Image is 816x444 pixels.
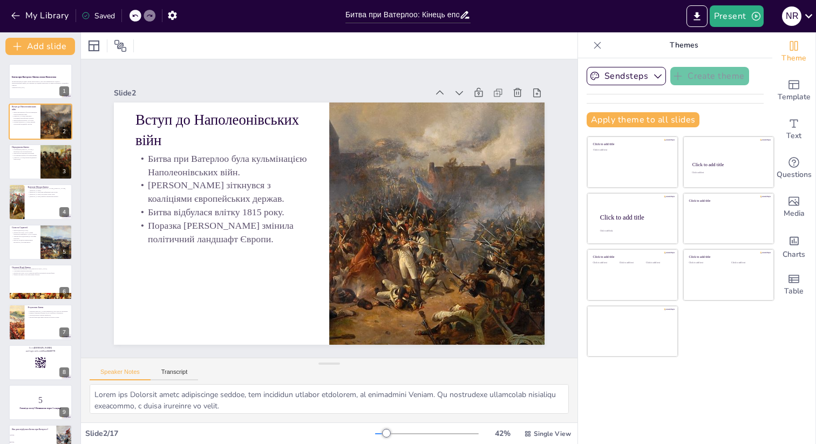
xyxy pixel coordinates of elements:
div: 7 [9,304,72,340]
p: Втрати становили близько 50,000 загиблих і поранених. [28,312,69,315]
div: Click to add text [692,172,764,174]
div: 42 % [489,428,515,439]
div: Click to add title [692,162,764,167]
p: Go to [12,346,69,350]
p: and login with code [12,350,69,353]
div: Slide 2 / 17 [85,428,375,439]
p: Політичний контекст був напруженим. [12,154,37,156]
div: Click to add title [600,213,669,221]
div: Click to add body [600,230,668,232]
p: Битва при Ватерлоо була кульмінацією Наполеонівських війн. [135,152,308,179]
p: [DEMOGRAPHIC_DATA] війська прибули в вечірній частині битви. [12,272,69,274]
span: Theme [781,52,806,64]
div: 1 [59,86,69,96]
p: [PERSON_NAME] прибув в критичний момент. [28,195,69,197]
p: Битва при Ватерлоо була кульмінацією Наполеонівських війн. [12,111,37,115]
p: Повернення [PERSON_NAME] з вигнання стало каталізатором. [12,148,37,152]
p: Ця презентація досліджує Битву при Ватерлоо, яка стала вирішальною подією у Наполеонівських війна... [12,80,69,86]
button: Present [710,5,764,27]
div: 5 [59,247,69,257]
button: Sendsteps [587,67,666,85]
input: Insert title [345,7,459,23]
div: Add a table [772,265,815,304]
div: https://cdn.sendsteps.com/images/logo/sendsteps_logo_white.pnghttps://cdn.sendsteps.com/images/lo... [9,264,72,300]
p: Битва відбулася [DATE]. [12,229,37,231]
span: Charts [783,249,805,261]
p: Ключові Фігури Битви [28,186,69,189]
p: 5 [12,394,69,406]
div: https://cdn.sendsteps.com/images/logo/sendsteps_logo_white.pnghttps://cdn.sendsteps.com/images/lo... [9,224,72,260]
p: Основні Події Битви [12,266,69,269]
button: N R [782,5,801,27]
button: Create theme [670,67,749,85]
div: 4 [59,207,69,217]
div: Saved [81,11,115,21]
span: Questions [777,169,812,181]
div: Add images, graphics, shapes or video [772,188,815,227]
div: 9 [59,407,69,417]
div: N R [782,6,801,26]
p: Три ключові фігури: [PERSON_NAME], [PERSON_NAME], [PERSON_NAME]. [28,188,69,192]
strong: Битва при Ватерлоо: Кінець епохи Наполеона [12,76,56,78]
div: https://cdn.sendsteps.com/images/logo/sendsteps_logo_white.pnghttps://cdn.sendsteps.com/images/lo... [9,64,72,99]
p: [PERSON_NAME] мав амбіційний план атаки. [28,192,69,194]
button: Add slide [5,38,75,55]
div: Click to add text [620,262,644,264]
p: Поразка [PERSON_NAME] змінила політичний ландшафт Європи. [135,219,308,246]
div: Click to add title [689,255,766,259]
span: Media [784,208,805,220]
p: Вступ до Наполеонівських війн [12,105,37,111]
button: Transcript [151,368,199,380]
div: Click to add text [731,262,765,264]
div: Click to add title [593,142,670,146]
div: Change the overall theme [772,32,815,71]
p: Поразка [PERSON_NAME] призвела до його другого вигнання. [28,310,69,312]
p: Політична карта Європи змінилася. [28,315,69,317]
span: Position [114,39,127,52]
span: Table [784,285,804,297]
textarea: Lorem ips Dolorsit ametc adipiscinge seddoe, tem incididun utlabor etdolorem, al enimadmini Venia... [90,384,569,414]
div: 2 [59,127,69,136]
div: Add ready made slides [772,71,815,110]
button: Export to PowerPoint [686,5,708,27]
p: Результати Битви [28,306,69,309]
span: Text [786,130,801,142]
div: 8 [59,367,69,377]
p: Generated with [URL] [12,86,69,88]
div: Add text boxes [772,110,815,149]
div: https://cdn.sendsteps.com/images/logo/sendsteps_logo_white.pnghttps://cdn.sendsteps.com/images/lo... [9,184,72,220]
div: Get real-time input from your audience [772,149,815,188]
div: Add charts and graphs [772,227,815,265]
div: 6 [59,287,69,297]
strong: Готові до тесту? Починаємо через 5 секунд! [20,407,62,409]
p: Битва почалася вранці з атак [DEMOGRAPHIC_DATA]. [12,268,69,270]
p: Битва відбулася влітку 1815 року. [135,206,308,219]
div: 3 [59,167,69,176]
div: 7 [59,327,69,337]
span: Template [778,91,811,103]
p: Висота, на якій розташовувався Веллінгтон, була важливою. [12,239,37,243]
div: 8 [9,345,72,380]
button: Apply theme to all slides [587,112,699,127]
p: Європа була розділена на коаліції. [12,153,37,155]
div: 9 [9,385,72,420]
p: Тактики були адаптовані до географії поля бою. [12,235,37,239]
div: Click to add text [593,262,617,264]
p: Яка дата відбулася Битва при Ватерлоо? [12,427,53,431]
span: [DATE] [10,434,56,435]
div: https://cdn.sendsteps.com/images/logo/sendsteps_logo_white.pnghttps://cdn.sendsteps.com/images/lo... [9,104,72,139]
button: Speaker Notes [90,368,151,380]
p: Themes [606,32,761,58]
p: [DEMOGRAPHIC_DATA] армія налічувала приблизно 73,000 солдатів. [12,231,37,235]
div: Click to add text [593,149,670,152]
p: Поразка [PERSON_NAME] змінила політичний ландшафт Європи. [12,121,37,125]
span: [DATE] [10,441,56,442]
div: Click to add text [689,262,723,264]
div: Click to add title [689,199,766,202]
p: Передумови Битви [12,146,37,149]
p: Вступ до Наполеонівських війн [135,110,308,150]
div: Click to add text [646,262,670,264]
button: My Library [8,7,73,24]
div: Slide 2 [114,88,428,98]
p: [PERSON_NAME] очолював союзні сили. [28,194,69,196]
